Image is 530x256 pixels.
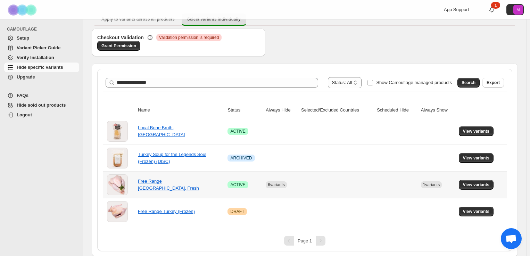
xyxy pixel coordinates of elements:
[230,129,245,134] span: ACTIVE
[107,148,128,168] img: Turkey Soup for the Legends Soul (Frozen) (DISC)
[463,182,490,188] span: View variants
[138,209,195,214] a: Free Range Turkey (Frozen)
[423,182,440,187] span: 1 variants
[97,41,140,51] a: Grant Permission
[17,65,63,70] span: Hide specific variants
[230,209,244,214] span: DRAFT
[491,2,500,9] div: 1
[101,43,136,49] span: Grant Permission
[463,155,490,161] span: View variants
[268,182,285,187] span: 6 variants
[459,207,494,216] button: View variants
[17,93,28,98] span: FAQs
[138,179,199,191] a: Free Range [GEOGRAPHIC_DATA], Fresh
[4,63,79,72] a: Hide specific variants
[376,80,452,85] span: Show Camouflage managed products
[501,228,522,249] div: Open chat
[459,180,494,190] button: View variants
[459,126,494,136] button: View variants
[7,26,80,32] span: CAMOUFLAGE
[182,14,246,26] button: Select variants individually
[4,33,79,43] a: Setup
[136,102,225,118] th: Name
[444,7,469,12] span: App Support
[17,55,54,60] span: Verify Installation
[4,43,79,53] a: Variant Picker Guide
[159,35,219,40] span: Validation permission is required
[138,152,206,164] a: Turkey Soup for the Legends Soul (Frozen) (DISC)
[107,174,128,195] img: Free Range Turkey, Fresh
[482,78,504,88] button: Export
[225,102,264,118] th: Status
[506,4,524,15] button: Avatar with initials M
[375,102,419,118] th: Scheduled Hide
[138,125,185,137] a: Local Bone Broth, [GEOGRAPHIC_DATA]
[463,129,490,134] span: View variants
[4,72,79,82] a: Upgrade
[6,0,40,19] img: Camouflage
[17,102,66,108] span: Hide sold out products
[264,102,299,118] th: Always Hide
[457,78,480,88] button: Search
[299,102,375,118] th: Selected/Excluded Countries
[103,236,507,246] nav: Pagination
[4,53,79,63] a: Verify Installation
[463,209,490,214] span: View variants
[230,182,245,188] span: ACTIVE
[17,35,29,41] span: Setup
[107,121,128,142] img: Local Bone Broth, Turkey
[487,80,500,85] span: Export
[4,110,79,120] a: Logout
[298,238,312,243] span: Page 1
[17,112,32,117] span: Logout
[230,155,252,161] span: ARCHIVED
[459,153,494,163] button: View variants
[488,6,495,13] a: 1
[17,45,60,50] span: Variant Picker Guide
[516,8,520,12] text: M
[17,74,35,80] span: Upgrade
[462,80,475,85] span: Search
[419,102,457,118] th: Always Show
[4,91,79,100] a: FAQs
[97,34,144,41] h3: Checkout Validation
[4,100,79,110] a: Hide sold out products
[513,5,523,15] span: Avatar with initials M
[107,201,128,222] img: Free Range Turkey (Frozen)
